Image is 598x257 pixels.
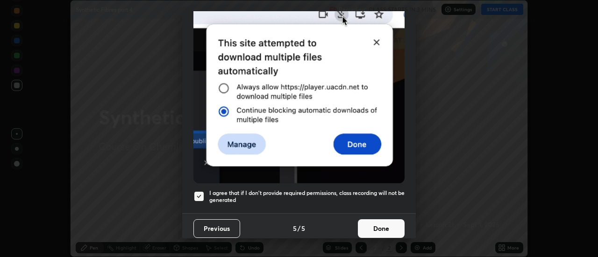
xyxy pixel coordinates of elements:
h4: / [298,223,300,233]
h4: 5 [293,223,297,233]
button: Previous [193,219,240,238]
button: Done [358,219,405,238]
h5: I agree that if I don't provide required permissions, class recording will not be generated [209,189,405,204]
h4: 5 [301,223,305,233]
